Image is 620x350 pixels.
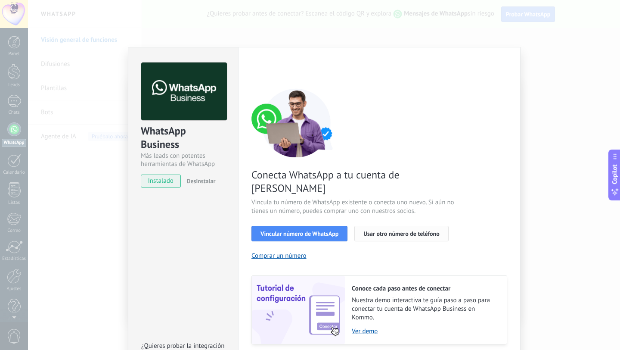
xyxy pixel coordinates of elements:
[260,231,338,237] span: Vincular número de WhatsApp
[183,175,215,187] button: Desinstalar
[251,88,342,157] img: connect number
[251,198,456,216] span: Vincula tu número de WhatsApp existente o conecta uno nuevo. Si aún no tienes un número, puedes c...
[251,252,307,260] button: Comprar un número
[141,62,227,121] img: logo_main.png
[352,296,498,322] span: Nuestra demo interactiva te guía paso a paso para conectar tu cuenta de WhatsApp Business en Kommo.
[363,231,439,237] span: Usar otro número de teléfono
[251,168,456,195] span: Conecta WhatsApp a tu cuenta de [PERSON_NAME]
[141,124,226,152] div: WhatsApp Business
[611,165,619,184] span: Copilot
[352,327,498,335] a: Ver demo
[186,177,215,185] span: Desinstalar
[141,175,180,187] span: instalado
[251,226,347,241] button: Vincular número de WhatsApp
[354,226,448,241] button: Usar otro número de teléfono
[352,284,498,293] h2: Conoce cada paso antes de conectar
[141,152,226,168] div: Más leads con potentes herramientas de WhatsApp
